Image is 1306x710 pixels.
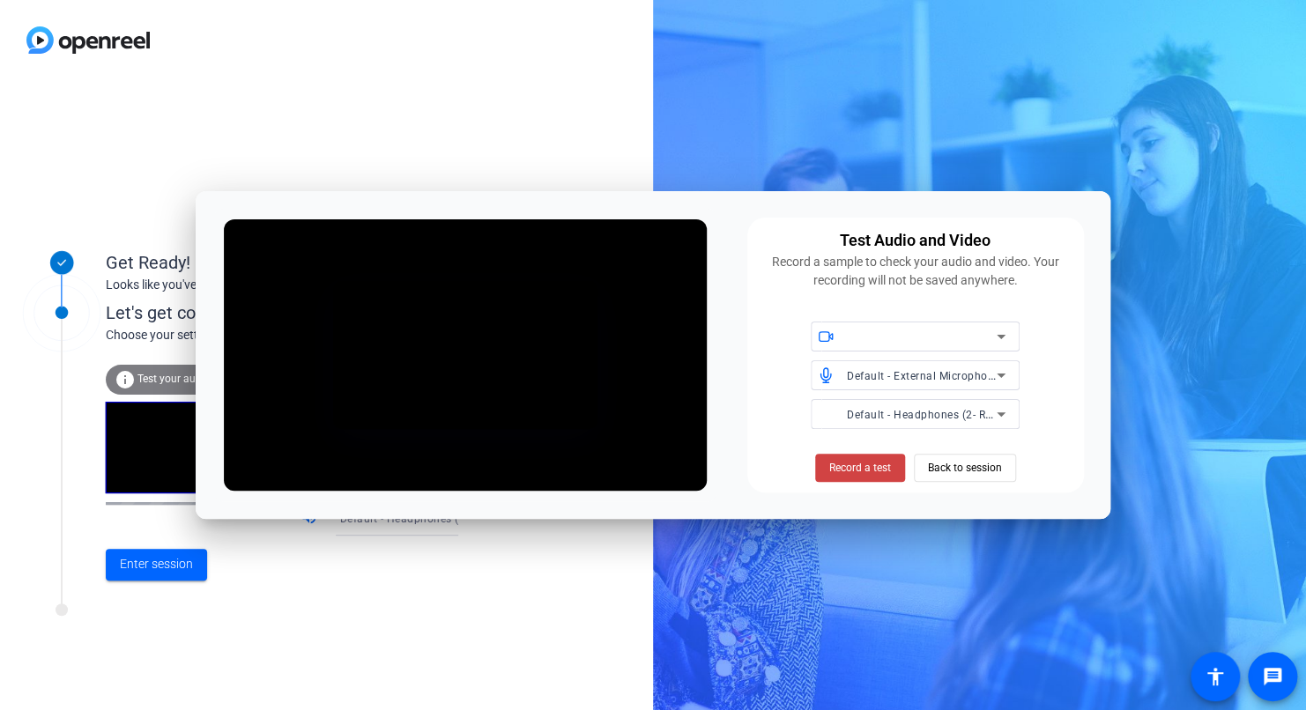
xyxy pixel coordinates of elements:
[840,228,991,253] div: Test Audio and Video
[106,300,494,326] div: Let's get connected.
[106,326,494,344] div: Choose your settings
[300,508,321,529] mat-icon: volume_up
[137,373,260,385] span: Test your audio and video
[914,454,1016,482] button: Back to session
[758,253,1073,290] div: Record a sample to check your audio and video. Your recording will not be saved anywhere.
[829,460,891,476] span: Record a test
[1205,666,1226,687] mat-icon: accessibility
[106,276,458,294] div: Looks like you've been invited to join
[115,369,136,390] mat-icon: info
[847,368,1109,382] span: Default - External Microphone (2- Realtek(R) Audio)
[928,451,1002,484] span: Back to session
[847,407,1068,421] span: Default - Headphones (2- Realtek(R) Audio)
[815,454,905,482] button: Record a test
[106,249,458,276] div: Get Ready!
[120,555,193,573] span: Enter session
[1262,666,1283,687] mat-icon: message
